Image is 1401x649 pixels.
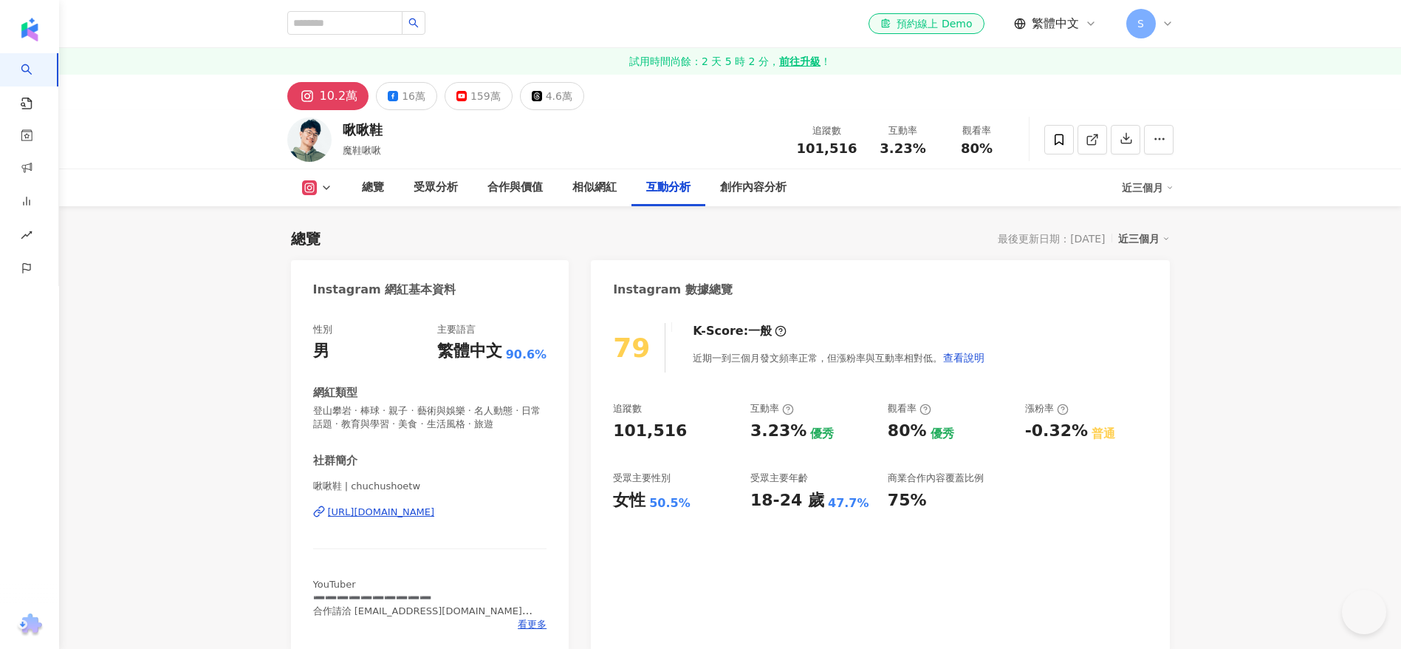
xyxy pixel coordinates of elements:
[1137,16,1144,32] span: S
[693,323,787,339] div: K-Score :
[313,385,357,401] div: 網紅類型
[880,141,925,156] span: 3.23%
[414,179,458,197] div: 受眾分析
[21,220,32,254] span: rise
[506,347,547,363] span: 90.6%
[797,123,857,138] div: 追蹤數
[1032,16,1079,32] span: 繁體中文
[313,506,547,519] a: [URL][DOMAIN_NAME]
[748,323,772,339] div: 一般
[998,233,1105,245] div: 最後更新日期：[DATE]
[961,141,993,156] span: 80%
[875,123,931,138] div: 互動率
[613,472,671,485] div: 受眾主要性別
[880,16,972,31] div: 預約線上 Demo
[320,86,358,106] div: 10.2萬
[21,53,50,111] a: search
[1122,176,1174,200] div: 近三個月
[16,614,44,637] img: chrome extension
[931,426,954,442] div: 優秀
[750,472,808,485] div: 受眾主要年齡
[313,453,357,469] div: 社群簡介
[750,489,824,512] div: 18-24 歲
[18,18,41,41] img: logo icon
[1342,590,1386,634] iframe: Help Scout Beacon - Open
[343,120,383,139] div: 啾啾鞋
[613,282,733,298] div: Instagram 數據總覽
[888,420,927,443] div: 80%
[693,343,985,373] div: 近期一到三個月發文頻率正常，但漲粉率與互動率相對低。
[750,402,794,415] div: 互動率
[1118,229,1170,248] div: 近三個月
[287,82,369,110] button: 10.2萬
[343,145,381,156] span: 魔鞋啾啾
[943,352,984,364] span: 查看說明
[1025,420,1088,443] div: -0.32%
[437,340,502,363] div: 繁體中文
[546,86,572,106] div: 4.6萬
[1025,402,1069,415] div: 漲粉率
[487,179,543,197] div: 合作與價值
[750,420,806,443] div: 3.23%
[646,179,691,197] div: 互動分析
[445,82,513,110] button: 159萬
[408,18,419,28] span: search
[313,579,532,631] span: YouTuber ➖➖➖➖➖➖➖➖➖➖ 合作請洽 [EMAIL_ADDRESS][DOMAIN_NAME] 電子閱讀器團購中🔥
[362,179,384,197] div: 總覽
[888,472,984,485] div: 商業合作內容覆蓋比例
[949,123,1005,138] div: 觀看率
[613,420,687,443] div: 101,516
[518,618,547,631] span: 看更多
[888,489,927,512] div: 75%
[437,323,476,336] div: 主要語言
[520,82,584,110] button: 4.6萬
[810,426,834,442] div: 優秀
[313,404,547,431] span: 登山攀岩 · 棒球 · 親子 · 藝術與娛樂 · 名人動態 · 日常話題 · 教育與學習 · 美食 · 生活風格 · 旅遊
[797,140,857,156] span: 101,516
[291,228,321,249] div: 總覽
[828,495,869,512] div: 47.7%
[328,506,435,519] div: [URL][DOMAIN_NAME]
[376,82,437,110] button: 16萬
[572,179,617,197] div: 相似網紅
[942,343,985,373] button: 查看說明
[779,54,821,69] strong: 前往升級
[313,282,456,298] div: Instagram 網紅基本資料
[470,86,501,106] div: 159萬
[720,179,787,197] div: 創作內容分析
[613,333,650,363] div: 79
[287,118,332,162] img: KOL Avatar
[402,86,425,106] div: 16萬
[888,402,931,415] div: 觀看率
[613,402,642,415] div: 追蹤數
[313,480,547,493] span: 啾啾鞋 | chuchushoetw
[59,48,1401,75] a: 試用時間尚餘：2 天 5 時 2 分，前往升級！
[313,340,329,363] div: 男
[1092,426,1115,442] div: 普通
[649,495,691,512] div: 50.5%
[869,13,984,34] a: 預約線上 Demo
[313,323,332,336] div: 性別
[613,489,645,512] div: 女性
